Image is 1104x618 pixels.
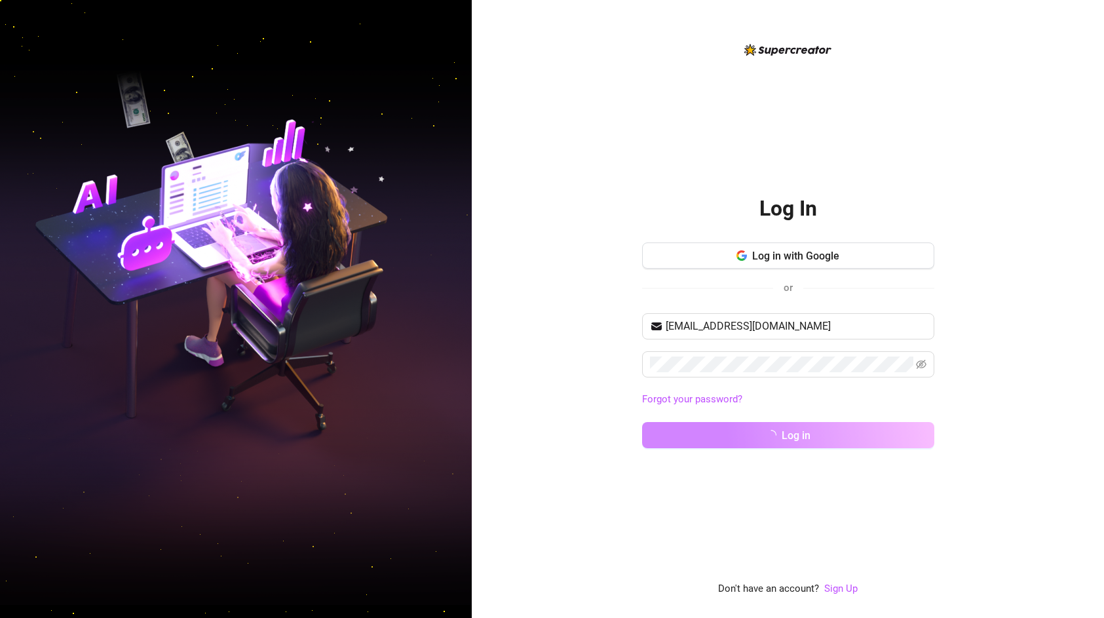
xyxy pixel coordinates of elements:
a: Forgot your password? [642,392,934,408]
input: Your email [666,319,926,334]
img: logo-BBDzfeDw.svg [744,44,831,56]
h2: Log In [759,195,817,222]
span: eye-invisible [916,359,926,370]
span: Log in with Google [752,250,839,262]
a: Forgot your password? [642,393,742,405]
span: Don't have an account? [718,581,819,597]
a: Sign Up [824,583,858,594]
button: Log in [642,422,934,448]
a: Sign Up [824,581,858,597]
span: or [784,282,793,294]
button: Log in with Google [642,242,934,269]
span: loading [763,427,778,442]
span: Log in [782,429,810,442]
